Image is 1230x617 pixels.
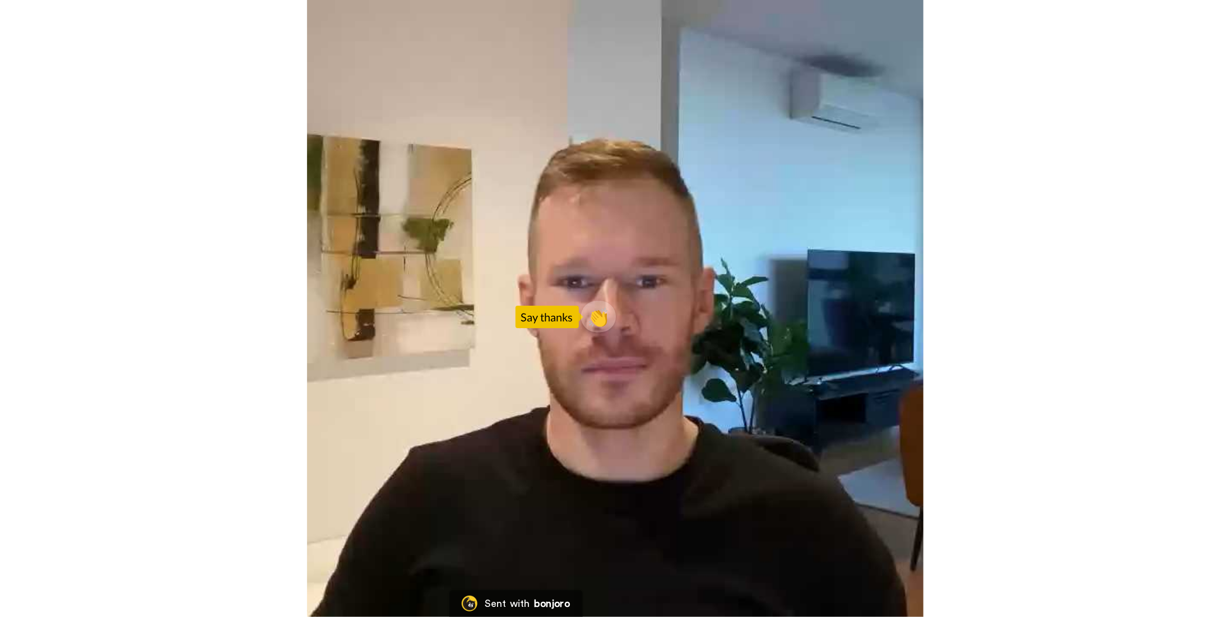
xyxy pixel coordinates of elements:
[461,596,477,611] img: Bonjoro Logo
[581,306,616,328] span: 👏
[485,598,530,609] div: Sent with
[449,590,582,617] a: Bonjoro LogoSent withbonjoro
[534,598,570,609] div: bonjoro
[581,301,616,333] button: 👏
[516,306,579,328] div: Say thanks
